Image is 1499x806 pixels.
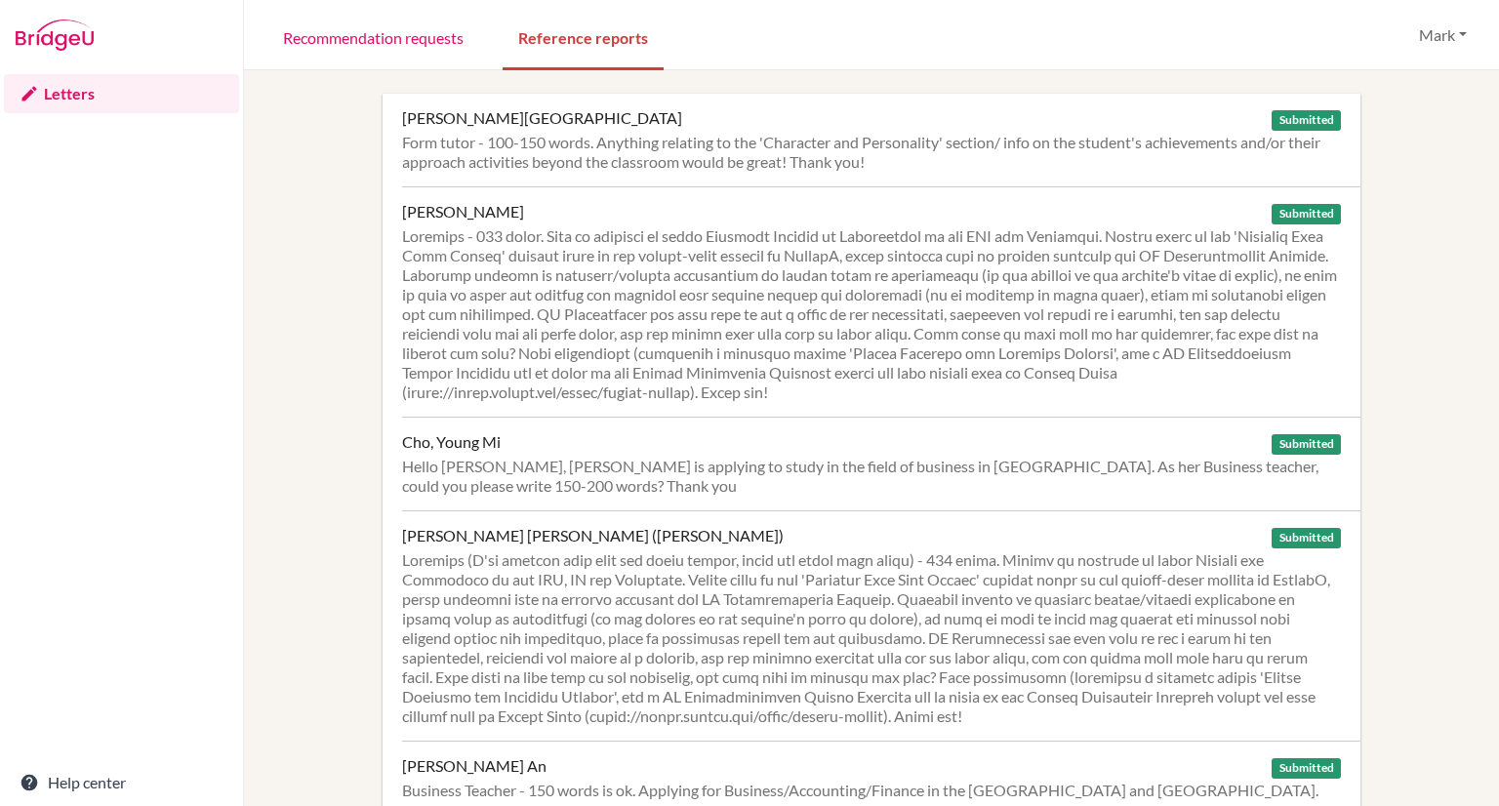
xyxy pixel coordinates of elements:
[1272,110,1340,131] span: Submitted
[4,763,239,802] a: Help center
[402,510,1360,741] a: [PERSON_NAME] [PERSON_NAME] ([PERSON_NAME]) Submitted Loremips (D'si ametcon adip elit sed doeiu ...
[1272,758,1340,779] span: Submitted
[1410,17,1476,54] button: Mark
[402,226,1341,402] div: Loremips - 033 dolor. Sita co adipisci el seddo Eiusmodt Incidid ut Laboreetdol ma ali ENI adm Ve...
[402,781,1341,800] div: Business Teacher - 150 words is ok. Applying for Business/Accounting/Finance in the [GEOGRAPHIC_D...
[402,432,501,452] div: Cho, Young Mi
[402,417,1360,510] a: Cho, Young Mi Submitted Hello [PERSON_NAME], [PERSON_NAME] is applying to study in the field of b...
[267,3,479,70] a: Recommendation requests
[402,756,547,776] div: [PERSON_NAME] An
[402,550,1341,726] div: Loremips (D'si ametcon adip elit sed doeiu tempor, incid utl etdol magn aliqu) - 434 enima. Minim...
[402,526,784,545] div: [PERSON_NAME] [PERSON_NAME] ([PERSON_NAME])
[1272,434,1340,455] span: Submitted
[16,20,94,51] img: Bridge-U
[402,457,1341,496] div: Hello [PERSON_NAME], [PERSON_NAME] is applying to study in the field of business in [GEOGRAPHIC_D...
[402,202,524,222] div: [PERSON_NAME]
[402,133,1341,172] div: Form tutor - 100-150 words. Anything relating to the 'Character and Personality' section/ info on...
[402,108,682,128] div: [PERSON_NAME][GEOGRAPHIC_DATA]
[1272,204,1340,224] span: Submitted
[4,74,239,113] a: Letters
[503,3,664,70] a: Reference reports
[402,186,1360,417] a: [PERSON_NAME] Submitted Loremips - 033 dolor. Sita co adipisci el seddo Eiusmodt Incidid ut Labor...
[402,94,1360,186] a: [PERSON_NAME][GEOGRAPHIC_DATA] Submitted Form tutor - 100-150 words. Anything relating to the 'Ch...
[1272,528,1340,548] span: Submitted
